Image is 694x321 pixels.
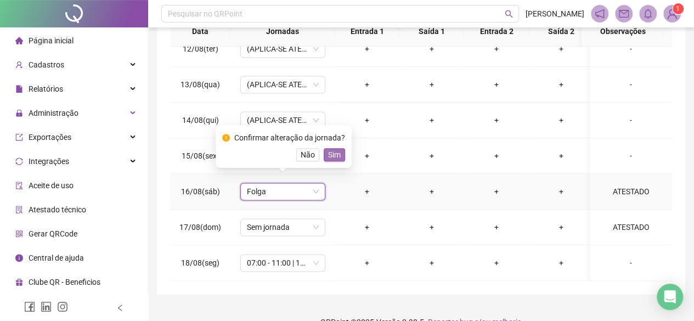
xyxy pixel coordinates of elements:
span: Integrações [29,157,69,166]
div: - [599,78,663,91]
div: + [473,185,520,198]
div: + [343,43,391,55]
span: search [505,10,513,18]
div: + [408,43,455,55]
span: 16/08(sáb) [181,187,220,196]
th: Entrada 1 [335,16,399,47]
span: 14/08(qui) [182,116,219,125]
span: notification [595,9,605,19]
div: ATESTADO [599,221,663,233]
span: bell [643,9,653,19]
span: [PERSON_NAME] [526,8,584,20]
span: left [116,304,124,312]
span: solution [15,206,23,213]
span: file [15,85,23,93]
div: - [599,114,663,126]
div: + [343,221,391,233]
span: lock [15,109,23,117]
div: Open Intercom Messenger [657,284,683,310]
div: + [343,114,391,126]
span: qrcode [15,230,23,238]
span: mail [619,9,629,19]
th: Data [170,16,230,47]
div: + [343,257,391,269]
img: 91916 [664,5,680,22]
span: info-circle [15,254,23,262]
div: + [408,257,455,269]
span: sync [15,157,23,165]
button: Não [296,148,319,161]
span: 15/08(sex) [182,151,219,160]
span: 18/08(seg) [181,258,219,267]
div: + [473,114,520,126]
span: Exportações [29,133,71,142]
div: + [473,257,520,269]
span: audit [15,182,23,189]
th: Saída 1 [399,16,464,47]
span: 12/08(ter) [183,44,218,53]
div: + [538,221,585,233]
div: + [408,221,455,233]
div: + [538,43,585,55]
div: ATESTADO [599,185,663,198]
div: - [599,150,663,162]
div: + [473,43,520,55]
span: Gerar QRCode [29,229,77,238]
div: + [408,114,455,126]
span: export [15,133,23,141]
div: + [473,78,520,91]
div: + [408,78,455,91]
span: Relatórios [29,85,63,93]
div: + [408,150,455,162]
span: (APLICA-SE ATESTADO) [247,112,319,128]
span: user-add [15,61,23,69]
span: 13/08(qua) [180,80,220,89]
div: + [473,150,520,162]
span: Central de ajuda [29,254,84,262]
span: 17/08(dom) [179,223,221,232]
span: Atestado técnico [29,205,86,214]
span: linkedin [41,301,52,312]
span: facebook [24,301,35,312]
div: Confirmar alteração da jornada? [234,132,345,144]
div: + [538,150,585,162]
span: Não [301,149,315,161]
button: Sim [324,148,345,161]
span: Página inicial [29,36,74,45]
th: Observações [582,16,664,47]
div: + [343,150,391,162]
sup: Atualize o seu contato no menu Meus Dados [673,3,684,14]
div: + [343,78,391,91]
span: Clube QR - Beneficios [29,278,100,286]
div: + [538,257,585,269]
span: Folga [247,183,319,200]
span: (APLICA-SE ATESTADO) [247,76,319,93]
span: (APLICA-SE ATESTADO) [247,41,319,57]
th: Saída 2 [529,16,594,47]
span: 07:00 - 11:00 | 13:00 - 17:00 [247,255,319,271]
span: exclamation-circle [222,134,230,142]
span: 1 [676,5,680,13]
th: Entrada 2 [464,16,529,47]
div: + [473,221,520,233]
div: + [538,114,585,126]
span: Sem jornada [247,219,319,235]
span: Administração [29,109,78,117]
div: + [343,185,391,198]
span: Cadastros [29,60,64,69]
div: + [538,78,585,91]
span: home [15,37,23,44]
span: Observações [590,25,655,37]
span: Aceite de uso [29,181,74,190]
span: gift [15,278,23,286]
span: Sim [328,149,341,161]
th: Jornadas [230,16,335,47]
span: instagram [57,301,68,312]
div: - [599,43,663,55]
div: + [538,185,585,198]
div: + [408,185,455,198]
div: - [599,257,663,269]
